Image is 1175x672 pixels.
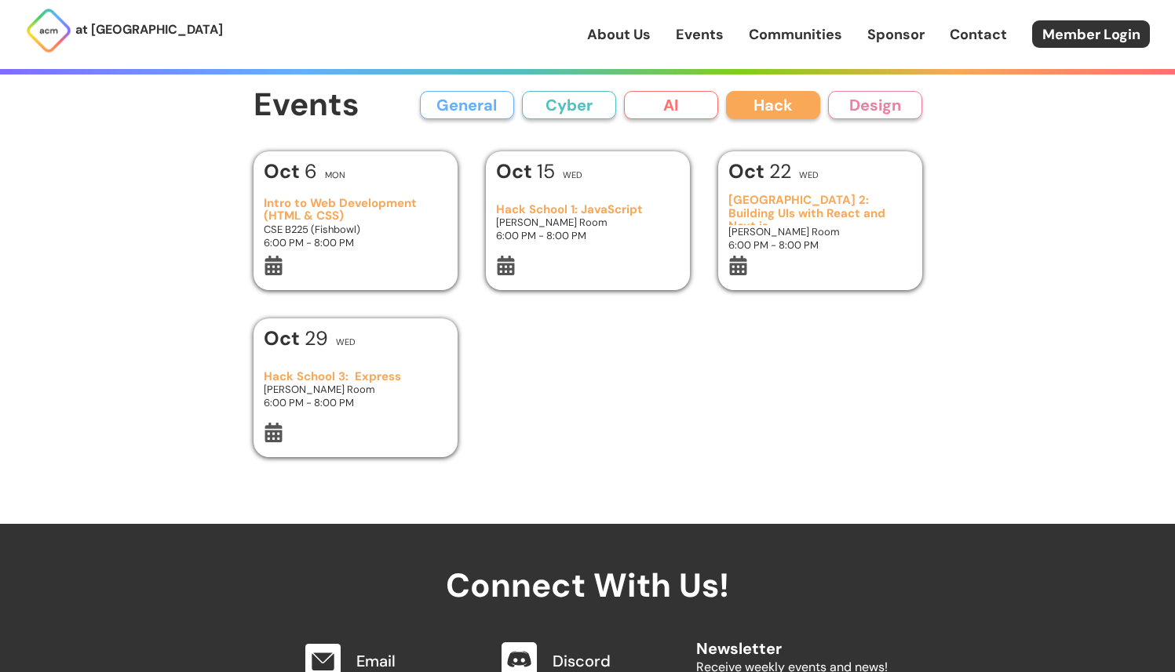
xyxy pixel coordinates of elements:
[336,338,356,347] h2: Wed
[288,524,888,604] h2: Connect With Us!
[420,91,514,119] button: General
[728,158,769,184] b: Oct
[749,24,842,45] a: Communities
[496,162,555,181] h1: 15
[356,651,396,671] a: Email
[1032,20,1150,48] a: Member Login
[75,20,223,40] p: at [GEOGRAPHIC_DATA]
[553,651,611,671] a: Discord
[496,158,537,184] b: Oct
[254,88,359,123] h1: Events
[624,91,718,119] button: AI
[799,171,819,180] h2: Wed
[728,162,791,181] h1: 22
[828,91,922,119] button: Design
[950,24,1007,45] a: Contact
[563,171,582,180] h2: Wed
[264,158,305,184] b: Oct
[728,238,911,252] h3: 6:00 PM - 8:00 PM
[676,24,724,45] a: Events
[867,24,925,45] a: Sponsor
[325,171,345,180] h2: Mon
[264,383,447,396] h3: [PERSON_NAME] Room
[496,216,679,229] h3: [PERSON_NAME] Room
[25,7,223,54] a: at [GEOGRAPHIC_DATA]
[264,197,447,223] h3: Intro to Web Development (HTML & CSS)
[264,329,328,348] h1: 29
[522,91,616,119] button: Cyber
[496,203,679,216] h3: Hack School 1: JavaScript
[264,396,447,409] h3: 6:00 PM - 8:00 PM
[25,7,72,54] img: ACM Logo
[726,91,820,119] button: Hack
[728,225,911,238] h3: [PERSON_NAME] Room
[728,194,911,225] h3: [GEOGRAPHIC_DATA] 2: Building UIs with React and Next.js
[264,162,317,181] h1: 6
[264,223,447,236] h3: CSE B225 (Fishbowl)
[264,236,447,249] h3: 6:00 PM - 8:00 PM
[696,624,888,657] h2: Newsletter
[496,229,679,242] h3: 6:00 PM - 8:00 PM
[264,325,305,351] b: Oct
[264,370,447,383] h3: Hack School 3: Express
[587,24,651,45] a: About Us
